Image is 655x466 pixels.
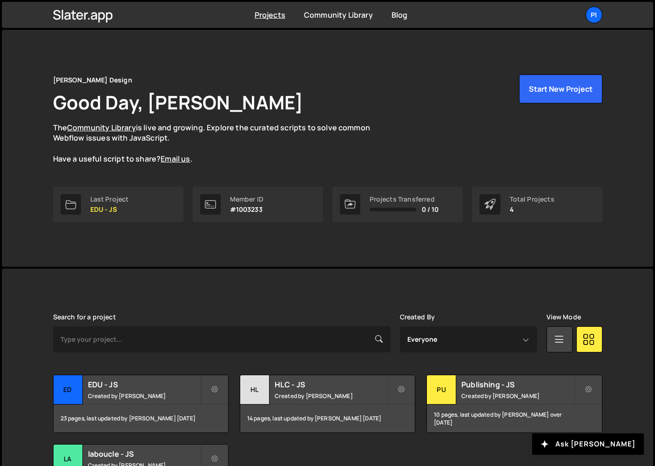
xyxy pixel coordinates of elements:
p: EDU - JS [90,206,129,213]
input: Type your project... [53,326,391,352]
label: View Mode [547,313,581,321]
a: Community Library [304,10,373,20]
h1: Good Day, [PERSON_NAME] [53,89,304,115]
div: Total Projects [510,196,554,203]
div: Pu [427,375,456,405]
h2: EDU - JS [88,379,200,390]
h2: HLC - JS [275,379,387,390]
p: #1003233 [230,206,263,213]
small: Created by [PERSON_NAME] [461,392,574,400]
h2: Publishing - JS [461,379,574,390]
div: ED [54,375,83,405]
div: 14 pages, last updated by [PERSON_NAME] [DATE] [240,405,415,432]
label: Created By [400,313,435,321]
a: Last Project EDU - JS [53,187,183,222]
a: HL HLC - JS Created by [PERSON_NAME] 14 pages, last updated by [PERSON_NAME] [DATE] [240,375,415,433]
div: 23 pages, last updated by [PERSON_NAME] [DATE] [54,405,228,432]
a: ED EDU - JS Created by [PERSON_NAME] 23 pages, last updated by [PERSON_NAME] [DATE] [53,375,229,433]
small: Created by [PERSON_NAME] [275,392,387,400]
a: Blog [392,10,408,20]
a: Projects [255,10,285,20]
button: Ask [PERSON_NAME] [532,433,644,455]
div: [PERSON_NAME] Design [53,74,132,86]
div: 10 pages, last updated by [PERSON_NAME] over [DATE] [427,405,601,432]
span: 0 / 10 [422,206,439,213]
small: Created by [PERSON_NAME] [88,392,200,400]
label: Search for a project [53,313,116,321]
h2: laboucle - JS [88,449,200,459]
div: Projects Transferred [370,196,439,203]
a: Pi [586,7,602,23]
a: Community Library [67,122,136,133]
p: The is live and growing. Explore the curated scripts to solve common Webflow issues with JavaScri... [53,122,388,164]
a: Pu Publishing - JS Created by [PERSON_NAME] 10 pages, last updated by [PERSON_NAME] over [DATE] [426,375,602,433]
div: HL [240,375,270,405]
div: Member ID [230,196,263,203]
a: Email us [161,154,190,164]
button: Start New Project [519,74,602,103]
div: Last Project [90,196,129,203]
p: 4 [510,206,554,213]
